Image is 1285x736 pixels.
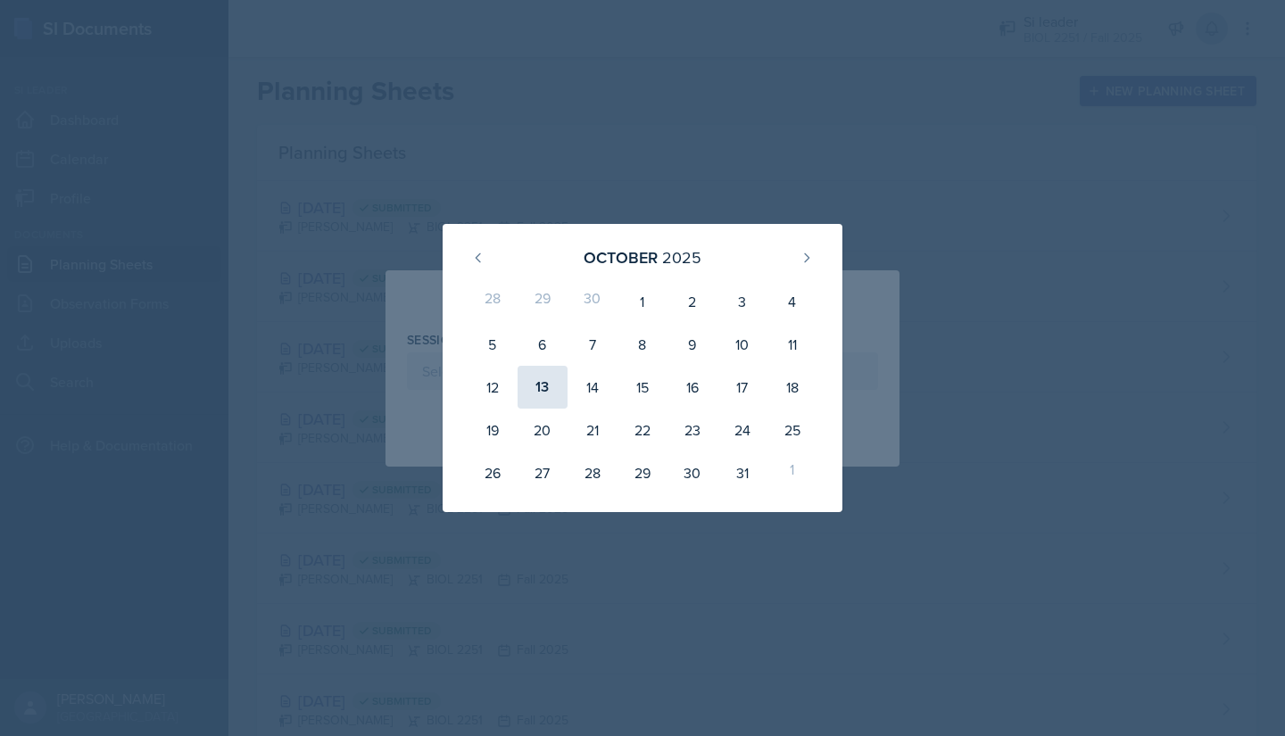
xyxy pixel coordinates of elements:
[717,280,767,323] div: 3
[568,451,618,494] div: 28
[717,366,767,409] div: 17
[618,366,667,409] div: 15
[667,409,717,451] div: 23
[584,245,658,269] div: October
[618,409,667,451] div: 22
[667,280,717,323] div: 2
[468,280,518,323] div: 28
[667,323,717,366] div: 9
[468,409,518,451] div: 19
[568,323,618,366] div: 7
[618,323,667,366] div: 8
[568,280,618,323] div: 30
[667,451,717,494] div: 30
[767,409,817,451] div: 25
[568,366,618,409] div: 14
[767,280,817,323] div: 4
[662,245,701,269] div: 2025
[468,323,518,366] div: 5
[518,409,568,451] div: 20
[518,451,568,494] div: 27
[717,451,767,494] div: 31
[618,451,667,494] div: 29
[767,451,817,494] div: 1
[717,409,767,451] div: 24
[518,366,568,409] div: 13
[468,366,518,409] div: 12
[518,323,568,366] div: 6
[468,451,518,494] div: 26
[618,280,667,323] div: 1
[667,366,717,409] div: 16
[518,280,568,323] div: 29
[767,323,817,366] div: 11
[767,366,817,409] div: 18
[568,409,618,451] div: 21
[717,323,767,366] div: 10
